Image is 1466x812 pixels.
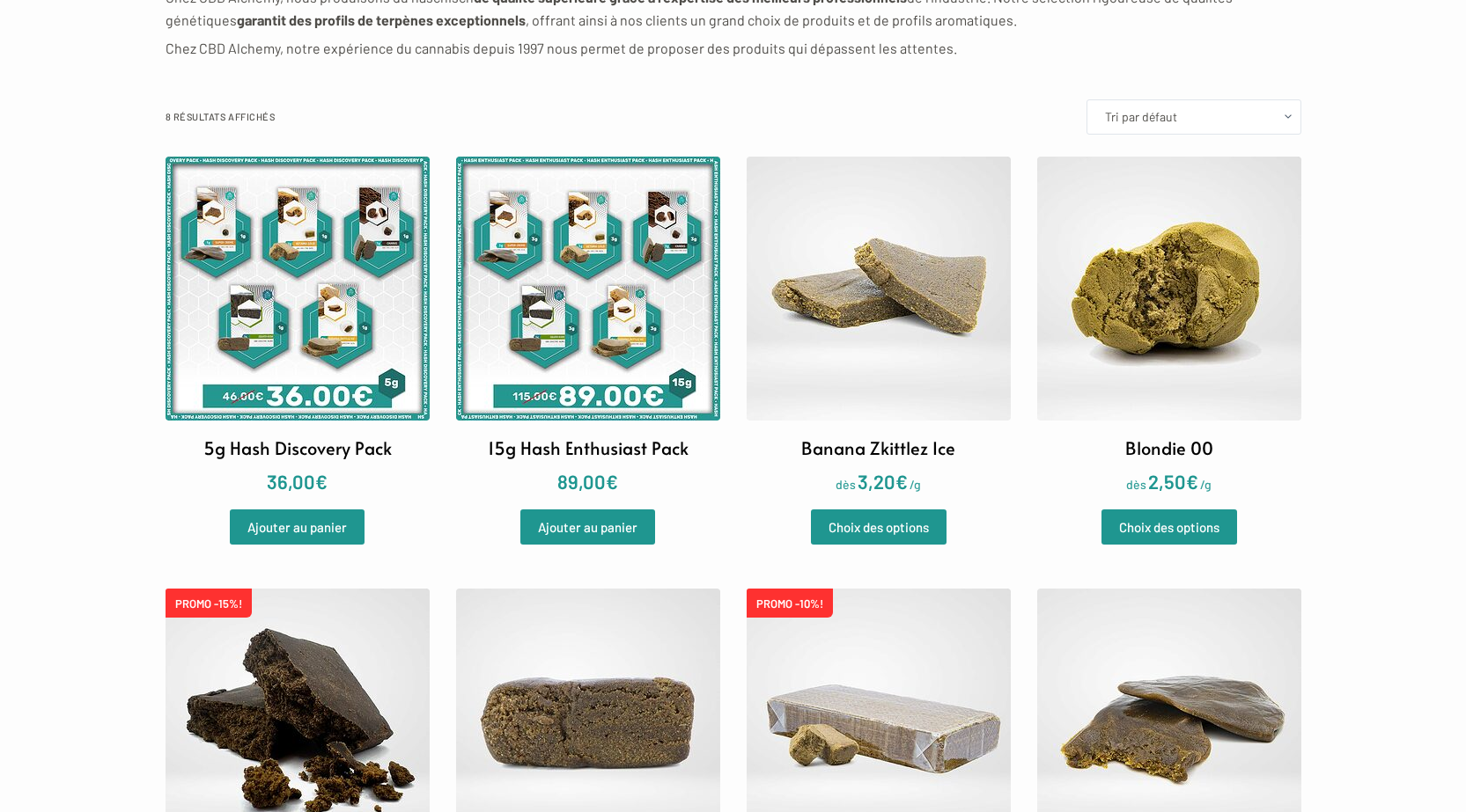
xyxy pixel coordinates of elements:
span: /g [910,477,921,492]
h2: Blondie 00 [1125,435,1213,461]
a: Blondie 00 dès2,50€/g [1037,157,1301,497]
a: 5g Hash Discovery Pack 36,00€ [166,157,430,497]
p: Chez CBD Alchemy, notre expérience du cannabis depuis 1997 nous permet de proposer des produits q... [166,37,1301,60]
a: Banana Zkittlez Ice dès3,20€/g [747,157,1011,497]
h2: 15g Hash Enthusiast Pack [488,435,689,461]
strong: garantit des profils de terpènes exceptionnels [237,11,526,28]
a: Ajouter “5g Hash Discovery Pack” à votre panier [230,509,365,545]
p: 8 résultats affichés [166,109,276,125]
span: dès [836,477,856,492]
span: € [1186,470,1198,493]
span: PROMO -10%! [747,589,833,618]
bdi: 3,20 [858,470,908,493]
a: 15g Hash Enthusiast Pack 89,00€ [456,157,720,497]
select: Commande [1087,99,1301,135]
span: dès [1126,477,1146,492]
span: PROMO -15%! [166,589,252,618]
a: Sélectionner les options pour “Banana Zkittlez Ice” [811,509,947,545]
span: € [606,470,618,493]
bdi: 89,00 [557,470,618,493]
a: Ajouter “15g Hash Enthusiast Pack” à votre panier [520,509,655,545]
bdi: 2,50 [1148,470,1198,493]
span: /g [1200,477,1212,492]
h2: Banana Zkittlez Ice [801,435,955,461]
span: € [315,470,328,493]
bdi: 36,00 [267,470,328,493]
span: € [895,470,908,493]
a: Sélectionner les options pour “Blondie 00” [1101,509,1237,545]
h2: 5g Hash Discovery Pack [203,435,392,461]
